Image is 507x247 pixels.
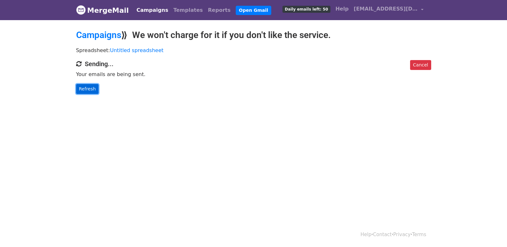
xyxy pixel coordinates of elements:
a: Campaigns [134,4,171,17]
img: MergeMail logo [76,5,86,15]
a: Privacy [393,232,410,237]
a: Untitled spreadsheet [110,47,163,53]
a: [EMAIL_ADDRESS][DOMAIN_NAME] [351,3,426,18]
a: Cancel [410,60,431,70]
a: Help [360,232,371,237]
a: Terms [412,232,426,237]
span: [EMAIL_ADDRESS][DOMAIN_NAME] [354,5,418,13]
h2: ⟫ We won't charge for it if you don't like the service. [76,30,431,41]
a: Daily emails left: 50 [280,3,333,15]
a: Refresh [76,84,99,94]
a: Reports [205,4,233,17]
a: Campaigns [76,30,121,40]
a: Templates [171,4,205,17]
h4: Sending... [76,60,431,68]
a: Open Gmail [236,6,271,15]
p: Spreadsheet: [76,47,431,54]
a: MergeMail [76,4,129,17]
p: Your emails are being sent. [76,71,431,78]
span: Daily emails left: 50 [282,6,330,13]
a: Contact [373,232,392,237]
a: Help [333,3,351,15]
